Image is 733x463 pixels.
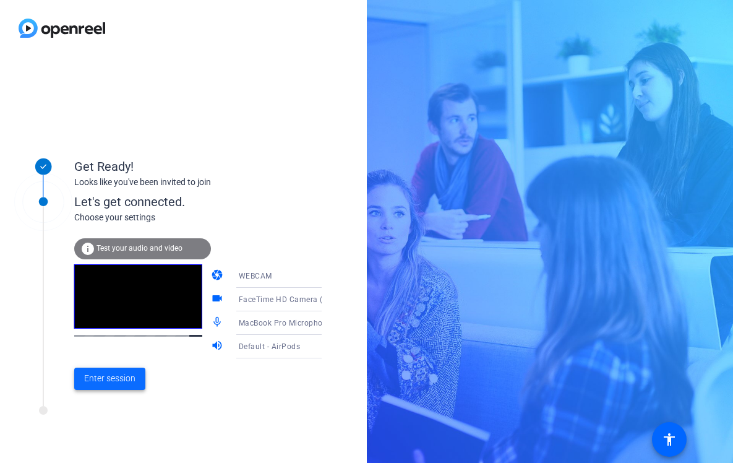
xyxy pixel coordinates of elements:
button: Enter session [74,368,145,390]
span: Enter session [84,372,135,385]
span: WEBCAM [239,272,272,280]
div: Let's get connected. [74,193,347,211]
mat-icon: camera [211,269,226,283]
div: Choose your settings [74,211,347,224]
span: Default - AirPods [239,342,301,351]
mat-icon: volume_up [211,339,226,354]
mat-icon: videocam [211,292,226,307]
div: Looks like you've been invited to join [74,176,322,189]
div: Get Ready! [74,157,322,176]
mat-icon: accessibility [662,432,677,447]
mat-icon: mic_none [211,316,226,331]
mat-icon: info [80,241,95,256]
span: MacBook Pro Microphone (Built-in) [239,318,365,327]
span: FaceTime HD Camera (D288:[DATE]) [239,294,371,304]
span: Test your audio and video [96,244,182,253]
